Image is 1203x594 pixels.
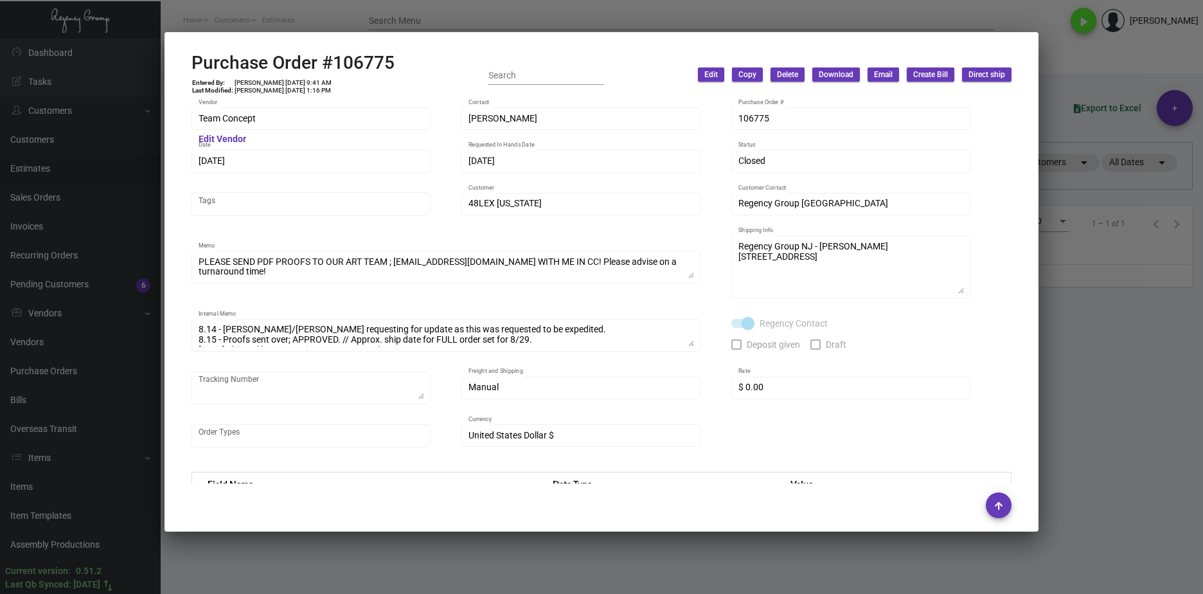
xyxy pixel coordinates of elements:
[760,316,828,331] span: Regency Contact
[962,67,1011,82] button: Direct ship
[868,67,899,82] button: Email
[771,67,805,82] button: Delete
[199,134,246,145] mat-hint: Edit Vendor
[819,69,853,80] span: Download
[5,578,100,591] div: Last Qb Synced: [DATE]
[907,67,954,82] button: Create Bill
[874,69,893,80] span: Email
[968,69,1005,80] span: Direct ship
[704,69,718,80] span: Edit
[826,337,846,352] span: Draft
[777,69,798,80] span: Delete
[76,564,102,578] div: 0.51.2
[5,564,71,578] div: Current version:
[192,87,234,94] td: Last Modified:
[234,87,332,94] td: [PERSON_NAME] [DATE] 1:16 PM
[192,52,395,74] h2: Purchase Order #106775
[778,473,1011,495] th: Value
[738,156,765,166] span: Closed
[468,382,499,392] span: Manual
[738,69,756,80] span: Copy
[698,67,724,82] button: Edit
[192,473,540,495] th: Field Name
[192,79,234,87] td: Entered By:
[234,79,332,87] td: [PERSON_NAME] [DATE] 9:41 AM
[540,473,778,495] th: Data Type
[913,69,948,80] span: Create Bill
[732,67,763,82] button: Copy
[812,67,860,82] button: Download
[747,337,800,352] span: Deposit given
